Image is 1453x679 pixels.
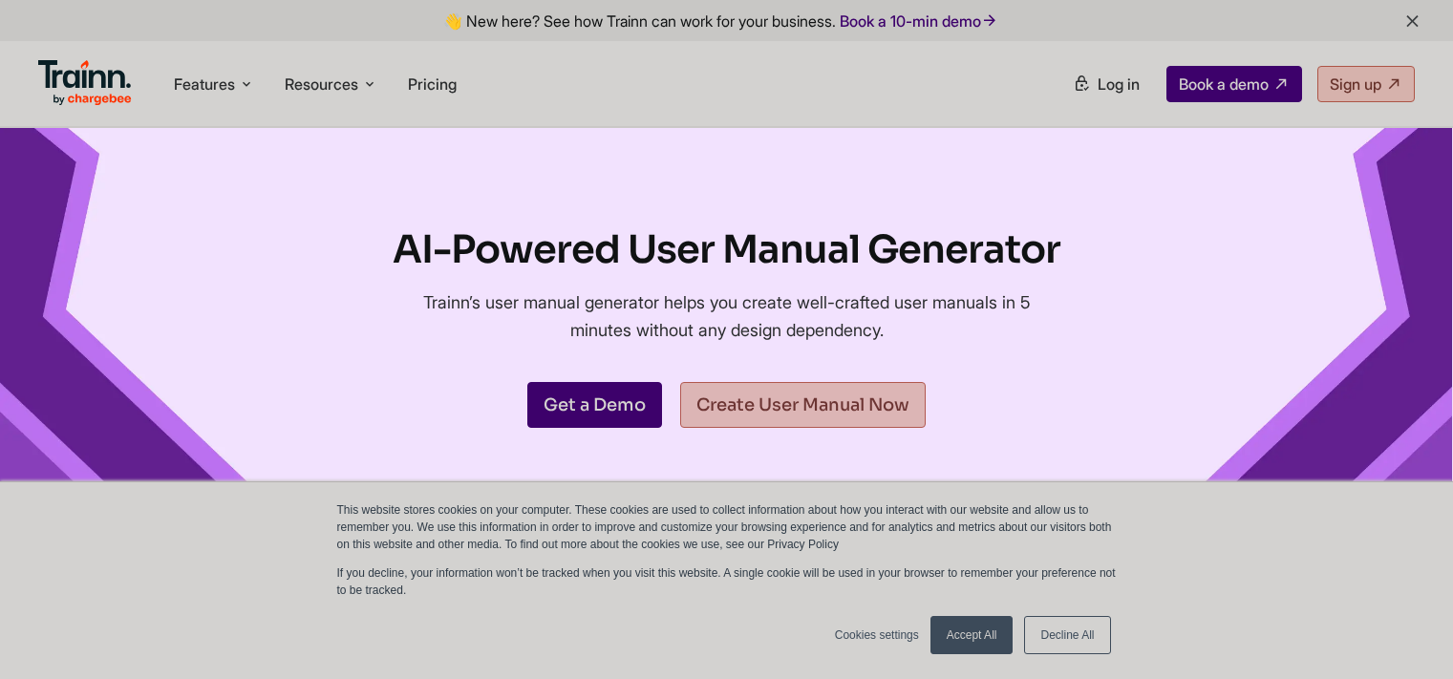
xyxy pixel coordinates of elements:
span: Resources [285,74,358,95]
a: Pricing [408,74,457,94]
span: Book a demo [1179,74,1269,94]
a: Accept All [930,616,1014,654]
a: Sign up [1317,66,1415,102]
a: Book a demo [1166,66,1302,102]
span: Log in [1098,74,1140,94]
a: Get a Demo [527,382,662,428]
a: Cookies settings [835,626,919,644]
span: Sign up [1330,74,1381,94]
a: Book a 10-min demo [836,8,1002,34]
a: Log in [1061,67,1151,101]
div: 👋 New here? See how Trainn can work for your business. [11,11,1442,30]
span: Features [174,74,235,95]
a: Decline All [1024,616,1110,654]
a: Create User Manual Now [680,382,926,428]
p: If you decline, your information won’t be tracked when you visit this website. A single cookie wi... [337,564,1117,599]
h1: AI-Powered User Manual Generator [393,223,1060,277]
p: This website stores cookies on your computer. These cookies are used to collect information about... [337,501,1117,553]
p: Trainn’s user manual generator helps you create well-crafted user manuals in 5 minutes without an... [407,288,1047,344]
img: Trainn Logo [38,60,132,106]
